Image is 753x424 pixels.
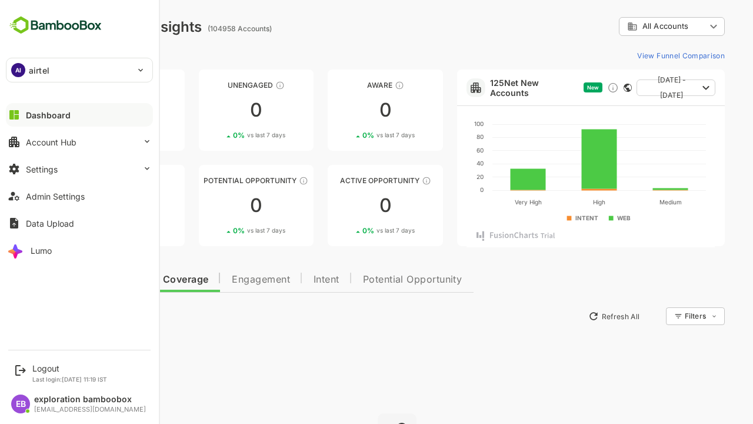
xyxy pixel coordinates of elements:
[566,82,578,94] div: Discover new ICP-fit accounts showing engagement — via intent surges, anonymous website visits, L...
[105,81,114,90] div: These accounts have not been engaged with for a defined time period
[28,101,144,120] div: 0
[6,238,153,262] button: Lumo
[286,176,402,185] div: Active Opportunity
[595,79,674,96] button: [DATE] - [DATE]
[158,196,273,215] div: 0
[158,165,273,246] a: Potential OpportunityThese accounts are MQAs and can be passed on to Inside Sales00%vs last 7 days
[354,81,363,90] div: These accounts have just entered the buying cycle and need further nurturing
[6,58,152,82] div: AIairtel
[258,176,267,185] div: These accounts are MQAs and can be passed on to Inside Sales
[206,226,244,235] span: vs last 7 days
[335,226,374,235] span: vs last 7 days
[542,307,604,326] button: Refresh All
[582,84,591,92] div: This card does not support filter and segments
[26,110,71,120] div: Dashboard
[234,81,244,90] div: These accounts have not shown enough engagement and need nurturing
[335,131,374,140] span: vs last 7 days
[26,218,74,228] div: Data Upload
[26,191,85,201] div: Admin Settings
[31,246,52,256] div: Lumo
[435,160,442,167] text: 40
[28,18,161,35] div: Dashboard Insights
[435,173,442,180] text: 20
[321,131,374,140] div: 0 %
[578,15,684,38] div: All Accounts
[158,81,273,90] div: Unengaged
[34,406,146,413] div: [EMAIL_ADDRESS][DOMAIN_NAME]
[286,196,402,215] div: 0
[28,196,144,215] div: 0
[26,137,76,147] div: Account Hub
[40,275,167,284] span: Data Quality and Coverage
[191,275,249,284] span: Engagement
[618,198,641,206] text: Medium
[6,211,153,235] button: Data Upload
[321,226,374,235] div: 0 %
[435,133,442,140] text: 80
[28,81,144,90] div: Unreached
[286,69,402,151] a: AwareThese accounts have just entered the buying cycle and need further nurturing00%vs last 7 days
[433,120,442,127] text: 100
[474,198,501,206] text: Very High
[29,64,49,77] p: airtel
[158,101,273,120] div: 0
[11,63,25,77] div: AI
[28,306,114,327] button: New Insights
[439,186,442,193] text: 0
[286,81,402,90] div: Aware
[322,275,421,284] span: Potential Opportunity
[6,14,105,37] img: BambooboxFullLogoMark.5f36c76dfaba33ec1ec1367b70bb1252.svg
[586,21,665,32] div: All Accounts
[99,176,109,185] div: These accounts are warm, further nurturing would qualify them to MQAs
[192,226,244,235] div: 0 %
[286,165,402,246] a: Active OpportunityThese accounts have open opportunities which might be at any of the Sales Stage...
[6,157,153,181] button: Settings
[206,131,244,140] span: vs last 7 days
[77,131,115,140] span: vs last 7 days
[605,72,657,103] span: [DATE] - [DATE]
[286,101,402,120] div: 0
[32,363,107,373] div: Logout
[644,312,665,320] div: Filters
[601,22,647,31] span: All Accounts
[642,306,684,327] div: Filters
[6,184,153,208] button: Admin Settings
[158,176,273,185] div: Potential Opportunity
[63,131,115,140] div: 0 %
[272,275,298,284] span: Intent
[381,176,390,185] div: These accounts have open opportunities which might be at any of the Sales Stages
[166,24,234,33] ag: (104958 Accounts)
[11,395,30,413] div: EB
[63,226,115,235] div: 0 %
[28,165,144,246] a: EngagedThese accounts are warm, further nurturing would qualify them to MQAs00%vs last 7 days
[591,46,684,65] button: View Funnel Comparison
[449,78,538,98] a: 125Net New Accounts
[26,164,58,174] div: Settings
[28,176,144,185] div: Engaged
[552,198,564,206] text: High
[546,84,558,91] span: New
[34,395,146,405] div: exploration bamboobox
[77,226,115,235] span: vs last 7 days
[28,69,144,151] a: UnreachedThese accounts have not been engaged with for a defined time period00%vs last 7 days
[192,131,244,140] div: 0 %
[6,103,153,127] button: Dashboard
[435,147,442,154] text: 60
[6,130,153,154] button: Account Hub
[32,376,107,383] p: Last login: [DATE] 11:19 IST
[158,69,273,151] a: UnengagedThese accounts have not shown enough engagement and need nurturing00%vs last 7 days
